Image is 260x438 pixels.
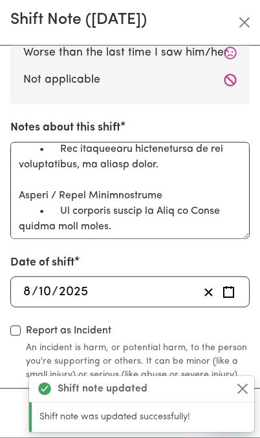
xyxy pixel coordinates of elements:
span: / [52,285,58,299]
p: Shift note was updated successfully! [39,410,246,424]
button: Close [235,381,250,397]
small: An incident is harm, or potential harm, to the person you're supporting or others. It can be mino... [26,341,250,382]
input: ---- [58,282,89,302]
h2: Shift Note ( [DATE] ) [10,10,147,30]
button: Clear date of shift [199,282,219,302]
span: / [32,285,38,299]
input: -- [23,282,32,302]
input: -- [38,282,52,302]
textarea: Loremi Dolorsitamet • Conse: Adip el sed doeiusm tempo incididu utl et dolo. Ma aliquaen admin ve... [10,142,250,239]
button: Enter the date of shift [219,282,239,302]
label: Worse than the last time I saw him/her [23,45,237,61]
strong: Shift note updated [58,381,147,397]
label: Not applicable [23,72,237,89]
label: Report as Incident [26,323,111,339]
label: Date of shift [10,255,74,271]
label: Notes about this shift [10,120,120,136]
button: Close [234,12,255,33]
